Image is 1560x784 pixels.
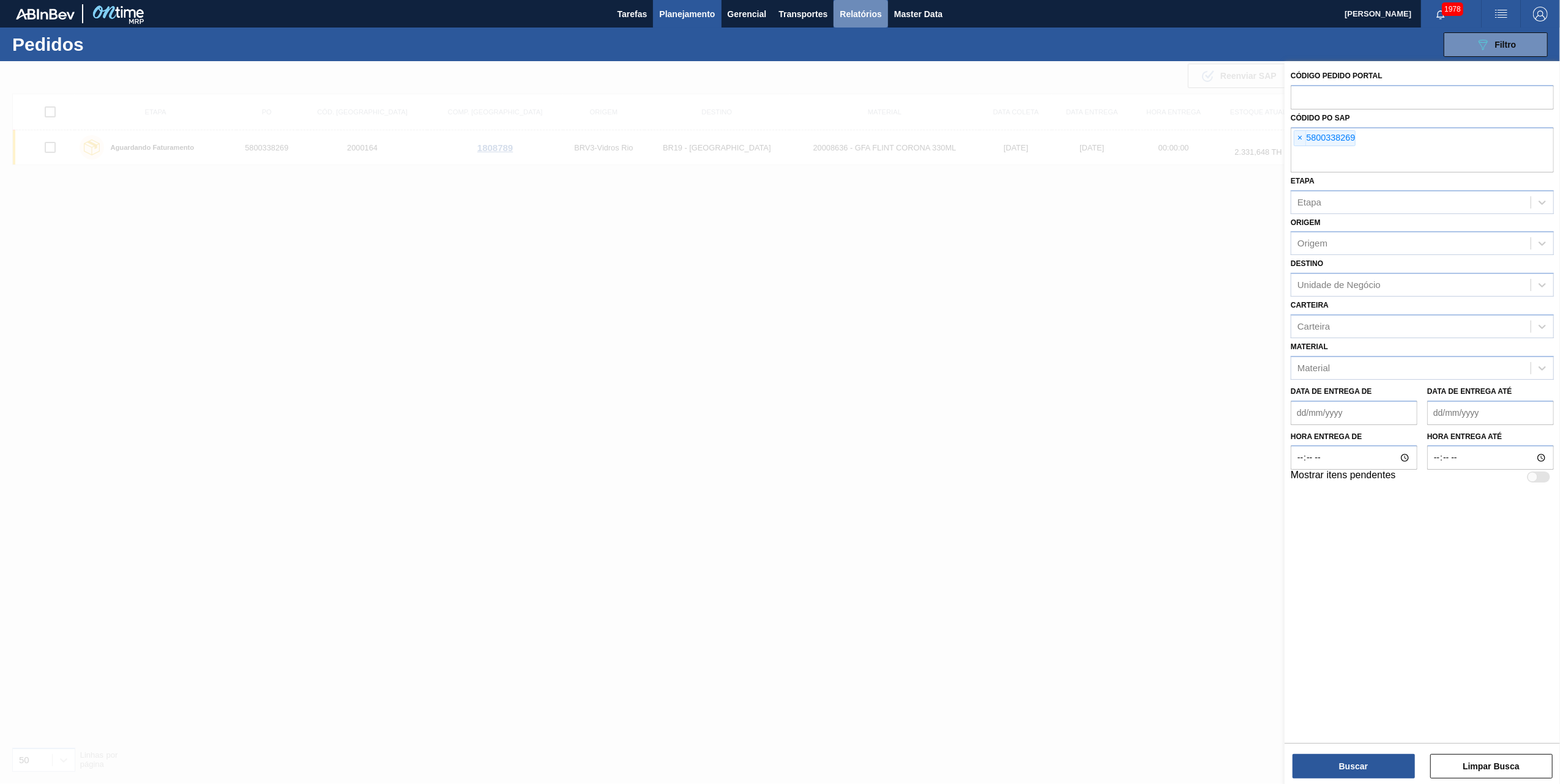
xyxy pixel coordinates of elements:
span: Filtro [1495,40,1517,50]
div: 5800338269 [1294,130,1356,146]
button: Notificações [1421,6,1460,23]
span: 1978 [1442,2,1463,16]
img: Logout [1533,7,1548,21]
span: Transportes [778,7,827,21]
label: Hora entrega até [1427,428,1554,446]
label: Data de Entrega de [1291,387,1372,396]
label: Mostrar itens pendentes [1291,470,1396,484]
span: Relatórios [840,7,881,21]
label: Carteira [1291,301,1329,309]
label: Hora entrega de [1291,428,1417,446]
label: Códido PO SAP [1291,114,1350,122]
label: Etapa [1291,177,1315,185]
img: userActions [1494,7,1509,21]
input: dd/mm/yyyy [1291,401,1417,425]
label: Destino [1291,259,1323,268]
input: dd/mm/yyyy [1427,401,1554,425]
div: Unidade de Negócio [1297,280,1381,290]
h1: Pedidos [12,37,203,51]
img: TNhmsLtSVTkK8tSr43FrP2fwEKptu5GPRR3wAAAABJRU5ErkJggg== [16,9,75,20]
label: Material [1291,342,1328,351]
span: Tarefas [618,7,648,21]
div: Material [1297,363,1330,373]
span: Gerencial [728,7,767,21]
label: Data de Entrega até [1427,387,1512,396]
label: Origem [1291,218,1321,227]
span: Master Data [894,7,942,21]
div: Origem [1297,239,1327,249]
button: Filtro [1444,32,1548,57]
div: Carteira [1297,321,1330,331]
span: Planejamento [659,7,715,21]
label: Código Pedido Portal [1291,72,1383,80]
div: Etapa [1297,197,1321,207]
span: × [1294,131,1306,146]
